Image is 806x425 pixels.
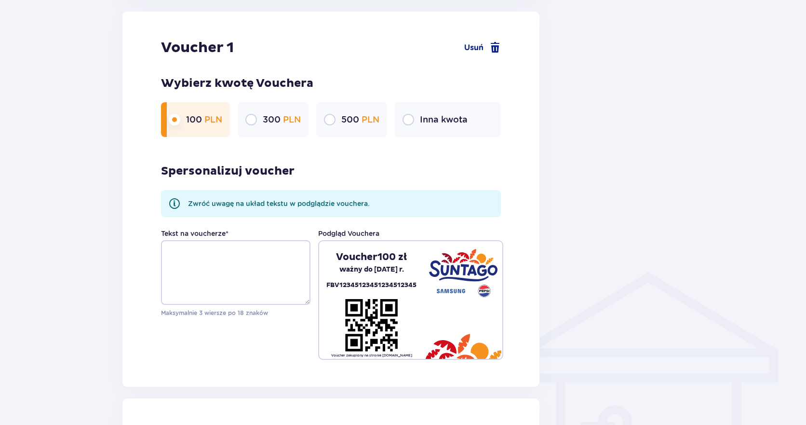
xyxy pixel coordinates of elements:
p: Inna kwota [420,114,468,125]
p: 500 [341,114,379,125]
span: PLN [283,114,301,124]
p: Maksymalnie 3 wiersze po 18 znaków [161,309,310,317]
p: Voucher 1 [161,39,234,57]
p: 300 [263,114,301,125]
p: Voucher 100 zł [336,251,407,263]
p: FBV12345123451234512345 [326,280,416,291]
label: Tekst na voucherze * [161,229,228,238]
p: Spersonalizuj voucher [161,164,295,178]
p: Podgląd Vouchera [318,229,379,238]
span: Usuń [464,42,484,53]
a: Usuń [464,42,501,54]
p: Voucher zakupiony na stronie [DOMAIN_NAME] [331,353,412,358]
p: Zwróć uwagę na układ tekstu w podglądzie vouchera. [188,199,370,208]
p: 100 [186,114,222,125]
p: Wybierz kwotę Vouchera [161,76,501,91]
img: Suntago - Samsung - Pepsi [429,249,497,297]
p: ważny do [DATE] r. [339,263,404,276]
span: PLN [362,114,379,124]
span: PLN [204,114,222,124]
